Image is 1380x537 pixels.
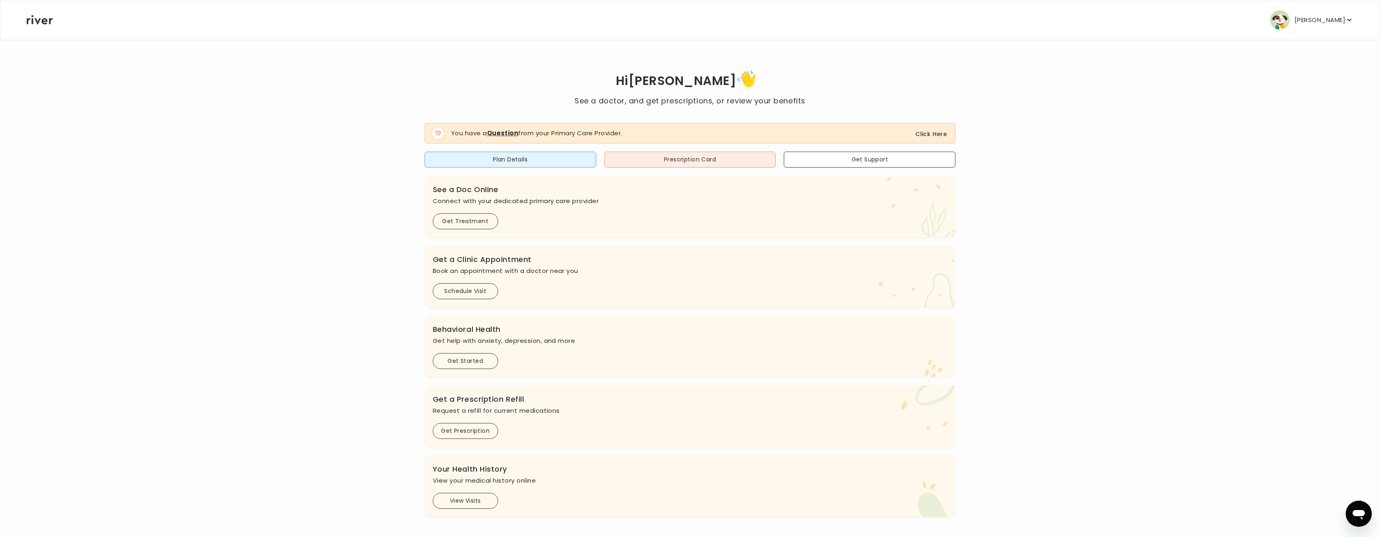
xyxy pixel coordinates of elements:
[433,493,498,509] button: View Visits
[784,152,955,168] button: Get Support
[433,335,948,347] p: Get help with anxiety, depression, and more
[433,184,948,195] h3: See a Doc Online
[575,68,805,95] h1: Hi [PERSON_NAME]
[433,195,948,207] p: Connect with your dedicated primary care provider
[433,475,948,486] p: View your medical history online
[487,129,519,137] strong: Question
[433,394,948,405] h3: Get a Prescription Refill
[433,283,498,299] button: Schedule Visit
[1270,10,1290,30] img: user avatar
[451,129,622,138] p: You have a from your Primary Care Provider.
[915,129,947,139] button: Click Here
[433,265,948,277] p: Book an appointment with a doctor near you
[1295,14,1345,26] p: [PERSON_NAME]
[575,95,805,107] p: See a doctor, and get prescriptions, or review your benefits
[1346,501,1372,527] iframe: Button to launch messaging window
[425,152,596,168] button: Plan Details
[433,353,498,369] button: Get Started
[604,152,776,168] button: Prescription Card
[433,405,948,416] p: Request a refill for current medications
[433,324,948,335] h3: Behavioral Health
[433,213,498,229] button: Get Treatment
[433,423,498,439] button: Get Prescription
[1270,10,1353,30] button: user avatar[PERSON_NAME]
[433,463,948,475] h3: Your Health History
[433,254,948,265] h3: Get a Clinic Appointment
